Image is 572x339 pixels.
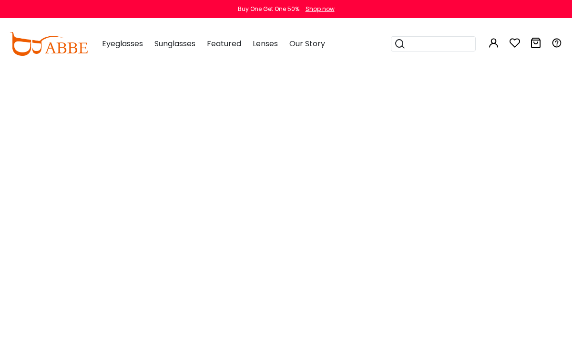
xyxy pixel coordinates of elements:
[238,5,299,13] div: Buy One Get One 50%
[207,38,241,49] span: Featured
[301,5,335,13] a: Shop now
[102,38,143,49] span: Eyeglasses
[289,38,325,49] span: Our Story
[10,32,88,56] img: abbeglasses.com
[253,38,278,49] span: Lenses
[154,38,195,49] span: Sunglasses
[306,5,335,13] div: Shop now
